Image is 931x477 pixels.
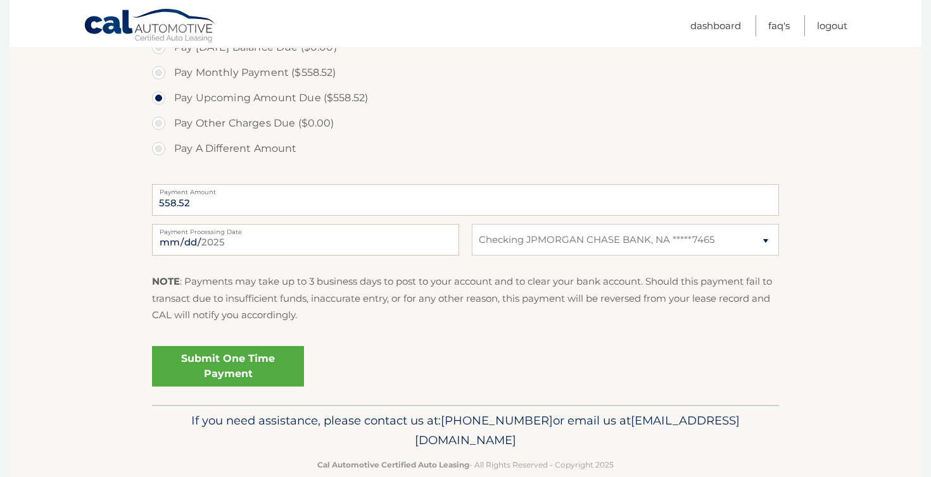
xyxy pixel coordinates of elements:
[152,224,459,256] input: Payment Date
[817,15,847,36] a: Logout
[152,273,779,323] p: : Payments may take up to 3 business days to post to your account and to clear your bank account....
[768,15,790,36] a: FAQ's
[690,15,741,36] a: Dashboard
[152,85,779,111] label: Pay Upcoming Amount Due ($558.52)
[152,136,779,161] label: Pay A Different Amount
[152,346,304,387] a: Submit One Time Payment
[152,184,779,194] label: Payment Amount
[160,411,771,451] p: If you need assistance, please contact us at: or email us at
[317,460,469,469] strong: Cal Automotive Certified Auto Leasing
[160,458,771,471] p: - All Rights Reserved - Copyright 2025
[152,111,779,136] label: Pay Other Charges Due ($0.00)
[152,184,779,216] input: Payment Amount
[152,275,180,287] strong: NOTE
[84,8,217,45] a: Cal Automotive
[152,60,779,85] label: Pay Monthly Payment ($558.52)
[152,224,459,234] label: Payment Processing Date
[441,413,553,428] span: [PHONE_NUMBER]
